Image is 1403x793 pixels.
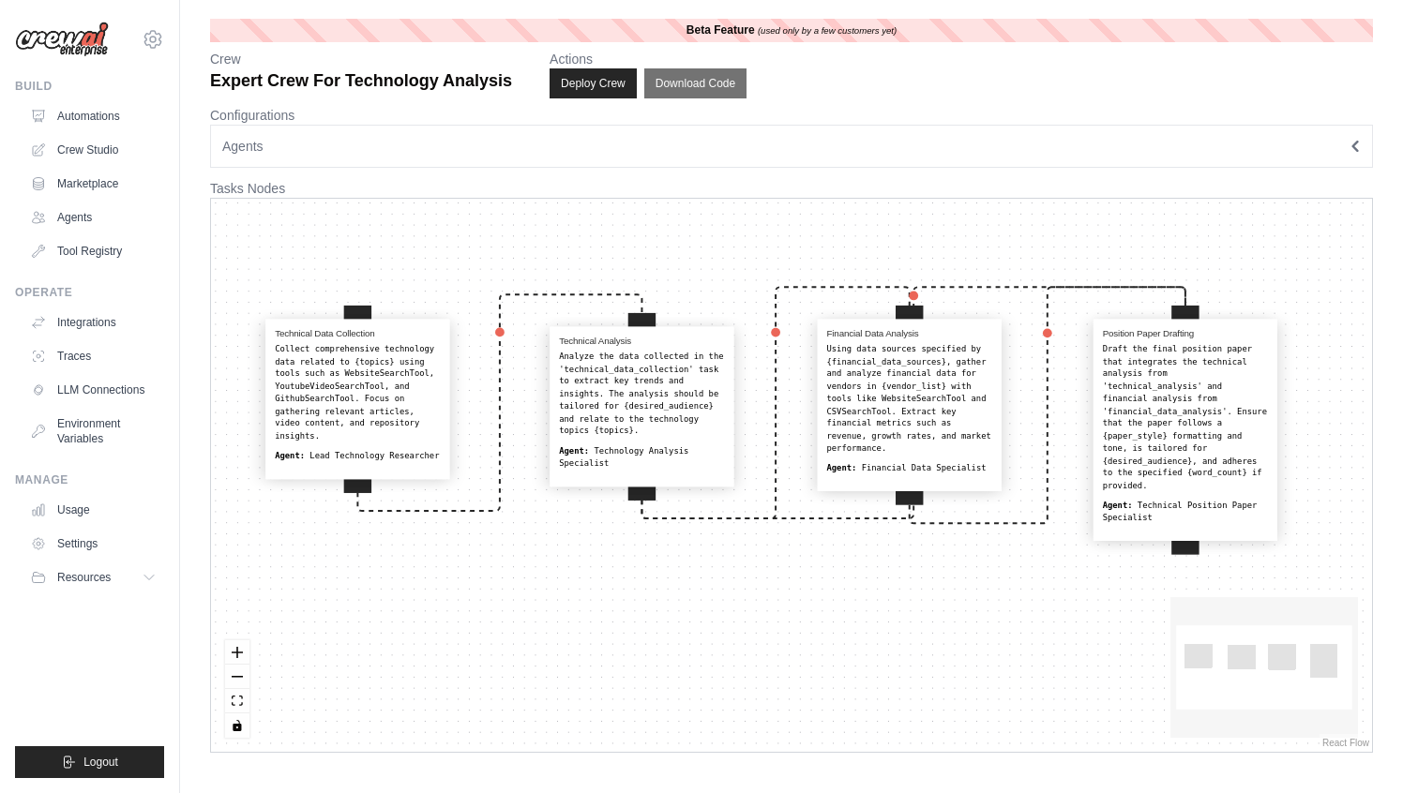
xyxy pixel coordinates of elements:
[275,328,441,339] h4: Technical Data Collection
[15,22,109,57] img: Logo
[550,50,747,68] p: Actions
[644,68,747,98] button: Download Code
[758,25,897,36] i: (used only by a few customers yet)
[275,451,305,460] b: Agent:
[23,562,164,592] button: Resources
[225,689,249,713] button: fit view
[15,79,164,94] div: Build
[210,179,1373,198] p: Tasks Nodes
[1309,703,1403,793] iframe: Chat Widget
[818,320,1002,491] div: Financial Data AnalysisUsing data sources specified by {financial_data_sources}, gather and analy...
[550,327,733,486] div: Technical AnalysisAnalyze the data collected in the 'technical_data_collection' task to extract k...
[23,409,164,454] a: Environment Variables
[826,343,992,455] div: Using data sources specified by {financial_data_sources}, gather and analyze financial data for v...
[23,236,164,266] a: Tool Registry
[15,472,164,487] div: Manage
[275,450,441,462] div: Lead Technology Researcher
[23,375,164,405] a: LLM Connections
[225,665,249,689] button: zoom out
[1103,328,1269,339] h4: Position Paper Drafting
[23,529,164,559] a: Settings
[23,101,164,131] a: Automations
[559,351,725,438] div: Analyze the data collected in the 'technical_data_collection' task to extract key trends and insi...
[210,68,512,94] p: Expert Crew For Technology Analysis
[57,570,111,585] span: Resources
[357,294,641,511] g: Edge from technical_data_collection to technical_analysis
[826,463,856,472] b: Agent:
[1103,501,1133,510] b: Agent:
[23,307,164,337] a: Integrations
[210,106,1373,125] p: Configurations
[210,50,512,68] p: Crew
[225,640,249,738] div: React Flow controls
[559,446,589,456] b: Agent:
[686,23,755,37] b: Beta Feature
[641,287,909,518] g: Edge from technical_analysis to financial_data_analysis
[550,68,637,98] button: Deploy Crew
[210,125,1373,168] button: Agents
[1103,500,1269,524] div: Technical Position Paper Specialist
[275,343,441,442] div: Collect comprehensive technology data related to {topics} using tools such as WebsiteSearchTool, ...
[910,287,1185,523] g: Edge from financial_data_analysis to position_paper_drafting
[23,135,164,165] a: Crew Studio
[265,320,449,479] div: Technical Data CollectionCollect comprehensive technology data related to {topics} using tools su...
[222,137,264,156] span: Agents
[826,328,992,339] h4: Financial Data Analysis
[1094,320,1277,541] div: Position Paper DraftingDraft the final position paper that integrates the technical analysis from...
[23,341,164,371] a: Traces
[83,755,118,770] span: Logout
[23,202,164,232] a: Agents
[1103,343,1269,492] div: Draft the final position paper that integrates the technical analysis from 'technical_analysis' a...
[23,169,164,199] a: Marketplace
[225,640,249,665] button: zoom in
[826,462,992,474] div: Financial Data Specialist
[15,746,164,778] button: Logout
[23,495,164,525] a: Usage
[559,336,725,347] h4: Technical Analysis
[559,445,725,470] div: Technology Analysis Specialist
[15,285,164,300] div: Operate
[225,713,249,738] button: toggle interactivity
[641,282,1184,518] g: Edge from technical_analysis to position_paper_drafting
